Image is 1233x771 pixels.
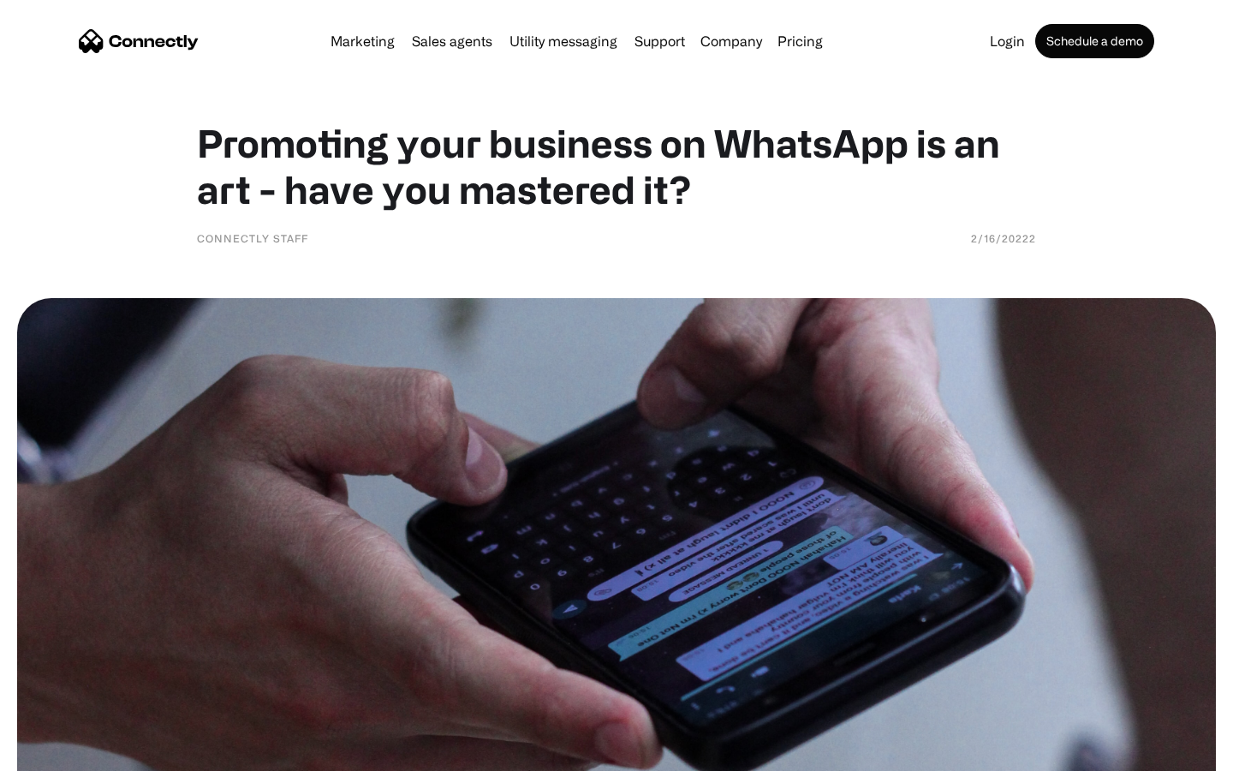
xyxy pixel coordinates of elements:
a: Schedule a demo [1035,24,1154,58]
a: Sales agents [405,34,499,48]
a: Support [628,34,692,48]
div: Connectly Staff [197,230,308,247]
a: Marketing [324,34,402,48]
h1: Promoting your business on WhatsApp is an art - have you mastered it? [197,120,1036,212]
div: 2/16/20222 [971,230,1036,247]
a: Pricing [771,34,830,48]
a: Utility messaging [503,34,624,48]
div: Company [700,29,762,53]
aside: Language selected: English [17,741,103,765]
ul: Language list [34,741,103,765]
a: Login [983,34,1032,48]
